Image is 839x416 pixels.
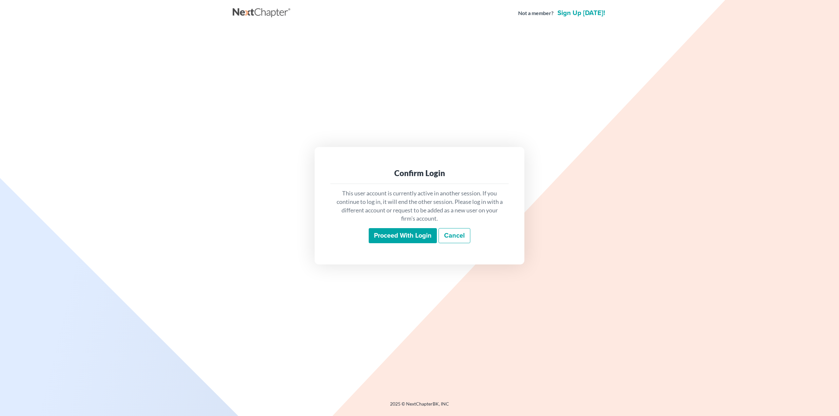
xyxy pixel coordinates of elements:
[336,168,503,178] div: Confirm Login
[369,228,437,243] input: Proceed with login
[556,10,606,16] a: Sign up [DATE]!
[518,9,554,17] strong: Not a member?
[233,401,606,412] div: 2025 © NextChapterBK, INC
[336,189,503,223] p: This user account is currently active in another session. If you continue to log in, it will end ...
[439,228,470,243] a: Cancel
